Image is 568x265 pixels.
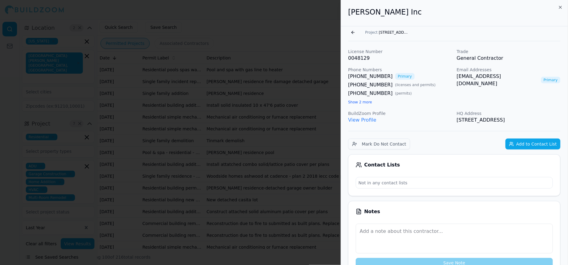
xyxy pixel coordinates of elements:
[506,139,561,149] button: Add to Contact List
[457,49,561,55] p: Trade
[457,73,539,87] a: [EMAIL_ADDRESS][DOMAIN_NAME]
[348,139,410,149] button: Mark Do Not Contact
[356,162,553,168] div: Contact Lists
[457,55,561,62] p: General Contractor
[348,81,393,89] a: [PHONE_NUMBER]
[541,77,561,83] span: Primary
[348,110,452,116] p: BuildZoom Profile
[395,73,415,80] span: Primary
[457,116,561,124] p: [STREET_ADDRESS]
[348,67,452,73] p: Phone Numbers
[356,177,553,188] p: Not in any contact lists
[348,100,372,105] button: Show 2 more
[356,209,553,215] div: Notes
[348,117,377,123] a: View Profile
[457,67,561,73] p: Email Addresses
[348,90,393,97] a: [PHONE_NUMBER]
[348,7,561,17] h2: [PERSON_NAME] Inc
[379,30,409,35] span: [STREET_ADDRESS]
[348,73,393,80] a: [PHONE_NUMBER]
[362,28,413,37] button: Project[STREET_ADDRESS]
[365,30,378,35] span: Project
[395,91,412,96] span: ( permits )
[395,82,436,87] span: ( licenses and permits )
[457,110,561,116] p: HQ Address
[348,55,452,62] p: 0048129
[348,49,452,55] p: License Number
